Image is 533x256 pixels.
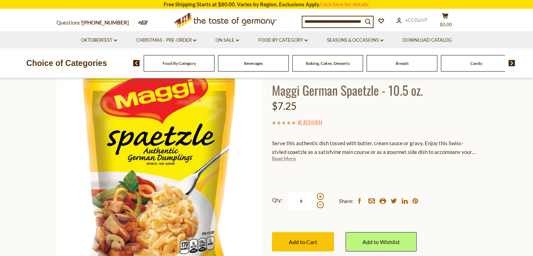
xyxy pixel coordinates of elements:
[133,60,140,66] img: previous arrow
[287,191,316,211] input: Qty:
[272,155,296,162] a: Read More
[320,1,370,7] a: Click here for details.
[136,36,196,44] a: Christmas - PRE-ORDER
[81,36,117,44] a: Oktoberfest
[470,61,482,66] a: Candy
[508,60,515,66] img: next arrow
[306,61,350,66] a: Baking, Cakes, Desserts
[272,100,296,112] span: $7.25
[272,232,334,251] button: Add to Cart
[272,139,477,156] p: Serve this authentic dish tossed with butter, cream sauce or gravy. Enjoy this Swiss-styled spaet...
[435,13,456,30] button: $0.00
[272,82,477,98] h1: Maggi German Spaetzle - 10.5 oz.
[396,16,428,24] a: Account
[403,36,452,44] a: Download Catalog
[339,197,354,206] span: Share:
[56,18,134,27] p: Questions?
[299,119,321,126] a: 0 Reviews
[272,196,282,204] strong: Qty:
[405,17,428,23] span: Account
[346,232,417,251] a: Add to Wishlist
[216,36,239,44] a: On Sale
[244,61,263,66] a: Beverages
[298,119,322,126] span: ( )
[82,19,129,26] a: [PHONE_NUMBER]
[258,36,308,44] a: Food By Category
[289,238,317,245] span: Add to Cart
[440,22,452,27] span: $0.00
[327,36,383,44] a: Seasons & Occasions
[163,61,196,66] a: Food By Category
[396,61,409,66] a: Breads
